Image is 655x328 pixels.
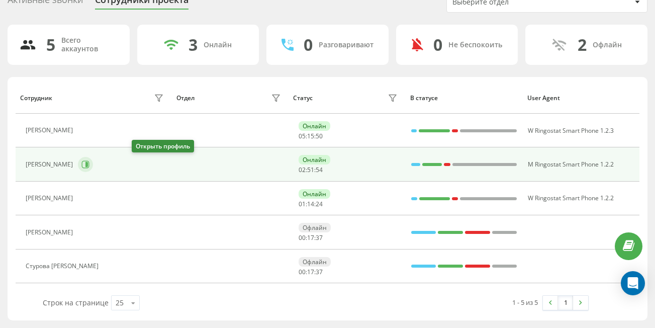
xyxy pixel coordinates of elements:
div: Всего аккаунтов [61,36,118,53]
div: User Agent [527,95,635,102]
span: 24 [316,200,323,208]
div: 5 [46,35,55,54]
span: 14 [307,200,314,208]
div: [PERSON_NAME] [26,127,75,134]
div: [PERSON_NAME] [26,229,75,236]
div: [PERSON_NAME] [26,195,75,202]
span: 05 [299,132,306,140]
div: Офлайн [299,223,331,232]
div: : : [299,234,323,241]
div: Отдел [176,95,195,102]
span: 37 [316,268,323,276]
div: Офлайн [593,41,622,49]
div: 25 [116,298,124,308]
span: Строк на странице [43,298,109,307]
div: Cтурова [PERSON_NAME] [26,263,101,270]
div: 3 [189,35,198,54]
div: Открыть профиль [132,140,194,152]
div: : : [299,201,323,208]
span: 02 [299,166,306,174]
div: [PERSON_NAME] [26,161,75,168]
div: 0 [304,35,313,54]
span: 54 [316,166,323,174]
div: Онлайн [299,121,330,131]
div: Статус [293,95,313,102]
div: Не беспокоить [448,41,502,49]
span: W Ringostat Smart Phone 1.2.3 [528,126,614,135]
div: : : [299,133,323,140]
span: 00 [299,268,306,276]
a: 1 [558,296,573,310]
div: 1 - 5 из 5 [512,297,538,307]
span: 17 [307,233,314,242]
div: 0 [433,35,442,54]
span: 01 [299,200,306,208]
div: В статусе [410,95,518,102]
div: Онлайн [299,155,330,165]
div: : : [299,269,323,276]
div: Сотрудник [20,95,52,102]
span: 15 [307,132,314,140]
span: 51 [307,166,314,174]
div: Онлайн [204,41,232,49]
div: Офлайн [299,257,331,267]
span: 50 [316,132,323,140]
span: W Ringostat Smart Phone 1.2.2 [528,194,614,202]
div: 2 [578,35,587,54]
span: 00 [299,233,306,242]
div: Разговаривают [319,41,373,49]
div: Open Intercom Messenger [621,271,645,295]
span: 17 [307,268,314,276]
div: : : [299,167,323,174]
div: Онлайн [299,189,330,199]
span: 37 [316,233,323,242]
span: M Ringostat Smart Phone 1.2.2 [528,160,614,169]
